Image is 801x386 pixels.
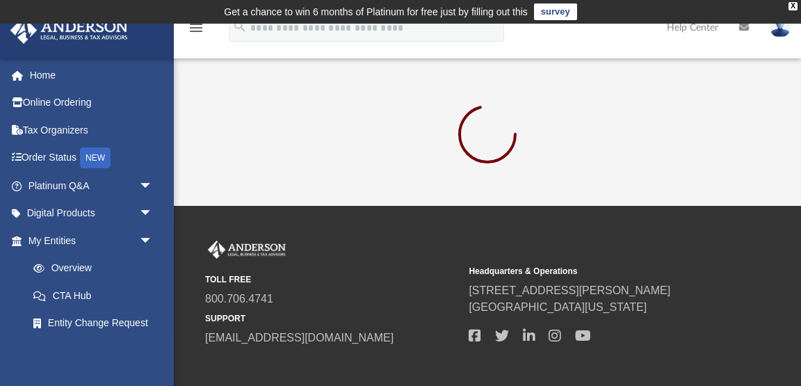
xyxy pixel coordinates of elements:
img: Anderson Advisors Platinum Portal [6,17,132,44]
small: SUPPORT [205,312,459,325]
a: Binder Walkthrough [19,337,174,364]
a: Tax Organizers [10,116,174,144]
a: Home [10,61,174,89]
a: [STREET_ADDRESS][PERSON_NAME] [469,284,670,296]
small: TOLL FREE [205,273,459,286]
span: arrow_drop_down [139,227,167,255]
div: Get a chance to win 6 months of Platinum for free just by filling out this [224,3,528,20]
a: 800.706.4741 [205,293,273,305]
a: survey [534,3,577,20]
a: My Entitiesarrow_drop_down [10,227,174,255]
a: Overview [19,255,174,282]
a: menu [188,26,204,36]
span: arrow_drop_down [139,200,167,228]
img: User Pic [770,17,791,38]
a: Entity Change Request [19,309,174,337]
a: [EMAIL_ADDRESS][DOMAIN_NAME] [205,332,394,344]
a: [GEOGRAPHIC_DATA][US_STATE] [469,301,647,313]
div: close [788,2,798,10]
small: Headquarters & Operations [469,265,722,278]
img: Anderson Advisors Platinum Portal [205,241,289,259]
a: Digital Productsarrow_drop_down [10,200,174,227]
span: arrow_drop_down [139,172,167,200]
div: NEW [80,147,111,168]
i: menu [188,19,204,36]
a: Order StatusNEW [10,144,174,172]
a: Platinum Q&Aarrow_drop_down [10,172,174,200]
i: search [232,19,248,34]
a: CTA Hub [19,282,174,309]
a: Online Ordering [10,89,174,117]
